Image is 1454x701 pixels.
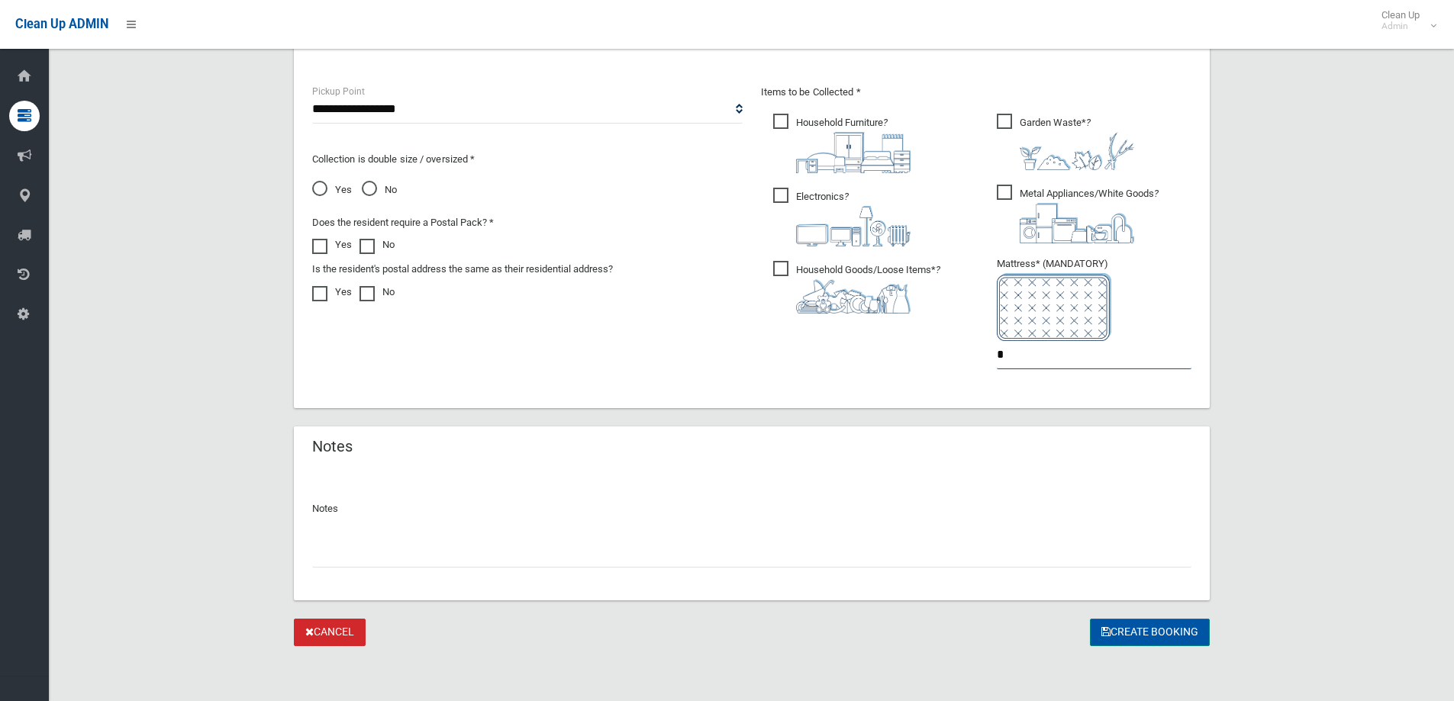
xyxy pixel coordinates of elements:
[761,83,1191,101] p: Items to be Collected *
[1020,188,1159,243] i: ?
[997,114,1134,170] span: Garden Waste*
[312,260,613,278] label: Is the resident's postal address the same as their residential address?
[997,273,1111,341] img: e7408bece873d2c1783593a074e5cb2f.png
[362,181,397,199] span: No
[796,264,940,314] i: ?
[312,181,352,199] span: Yes
[796,191,911,246] i: ?
[1090,619,1210,647] button: Create Booking
[294,619,366,647] a: Cancel
[773,114,911,173] span: Household Furniture
[1374,9,1435,32] span: Clean Up
[312,500,1191,518] p: Notes
[796,117,911,173] i: ?
[1381,21,1420,32] small: Admin
[15,17,108,31] span: Clean Up ADMIN
[312,150,743,169] p: Collection is double size / oversized *
[1020,117,1134,170] i: ?
[294,432,371,461] header: Notes
[312,214,494,232] label: Does the resident require a Postal Pack? *
[773,261,940,314] span: Household Goods/Loose Items*
[312,236,352,254] label: Yes
[773,188,911,246] span: Electronics
[997,258,1191,341] span: Mattress* (MANDATORY)
[997,185,1159,243] span: Metal Appliances/White Goods
[1020,132,1134,170] img: 4fd8a5c772b2c999c83690221e5242e0.png
[796,132,911,173] img: aa9efdbe659d29b613fca23ba79d85cb.png
[359,283,395,301] label: No
[312,283,352,301] label: Yes
[1020,203,1134,243] img: 36c1b0289cb1767239cdd3de9e694f19.png
[796,206,911,246] img: 394712a680b73dbc3d2a6a3a7ffe5a07.png
[359,236,395,254] label: No
[796,279,911,314] img: b13cc3517677393f34c0a387616ef184.png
